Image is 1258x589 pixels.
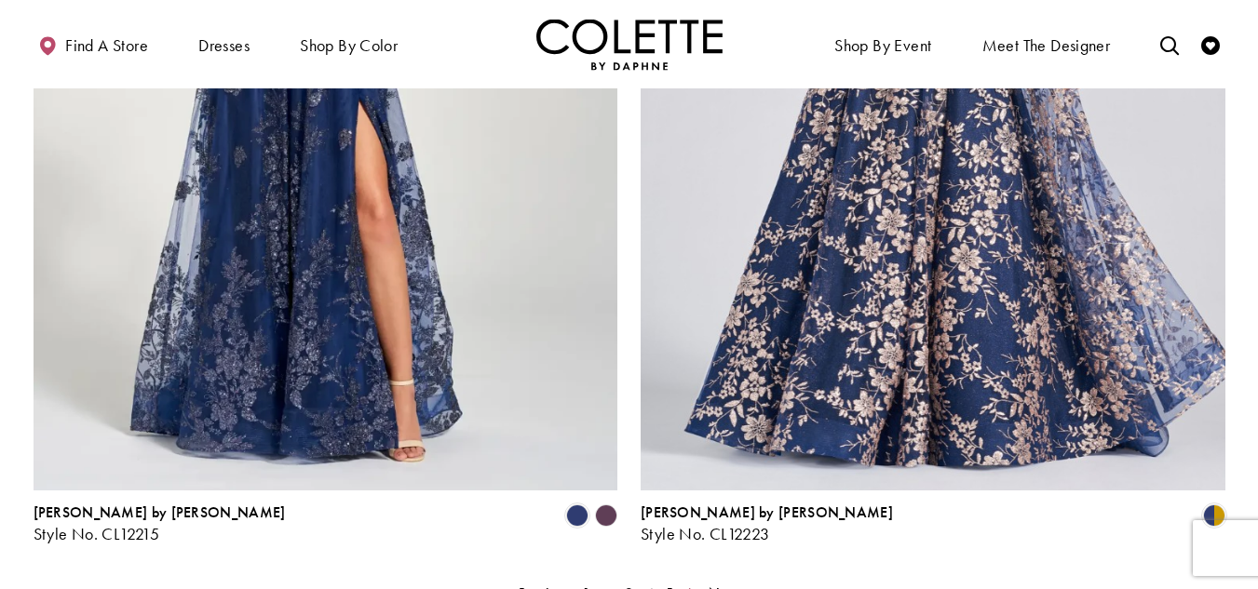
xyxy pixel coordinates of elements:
[641,523,770,544] span: Style No. CL12223
[34,502,286,522] span: [PERSON_NAME] by [PERSON_NAME]
[536,19,723,70] img: Colette by Daphne
[1156,19,1184,70] a: Toggle search
[834,36,931,55] span: Shop By Event
[1203,504,1225,527] i: Navy Blue/Gold
[641,504,893,543] div: Colette by Daphne Style No. CL12223
[641,502,893,522] span: [PERSON_NAME] by [PERSON_NAME]
[1197,19,1224,70] a: Check Wishlist
[595,504,617,527] i: Plum
[982,36,1111,55] span: Meet the designer
[194,19,254,70] span: Dresses
[978,19,1116,70] a: Meet the designer
[566,504,588,527] i: Navy Blue
[34,504,286,543] div: Colette by Daphne Style No. CL12215
[295,19,402,70] span: Shop by color
[198,36,250,55] span: Dresses
[830,19,936,70] span: Shop By Event
[34,19,153,70] a: Find a store
[300,36,398,55] span: Shop by color
[536,19,723,70] a: Visit Home Page
[34,523,160,544] span: Style No. CL12215
[65,36,148,55] span: Find a store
